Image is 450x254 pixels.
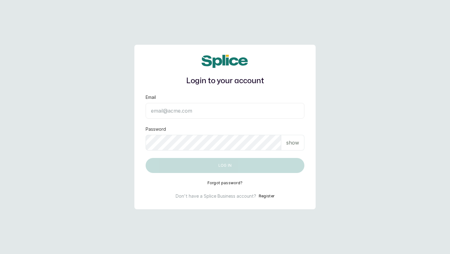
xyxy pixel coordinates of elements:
p: Don't have a Splice Business account? [176,193,256,199]
label: Password [146,126,166,132]
p: show [286,139,299,146]
h1: Login to your account [146,75,304,87]
button: Log in [146,158,304,173]
input: email@acme.com [146,103,304,119]
button: Forgot password? [207,180,243,185]
button: Register [259,193,274,199]
label: Email [146,94,156,100]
